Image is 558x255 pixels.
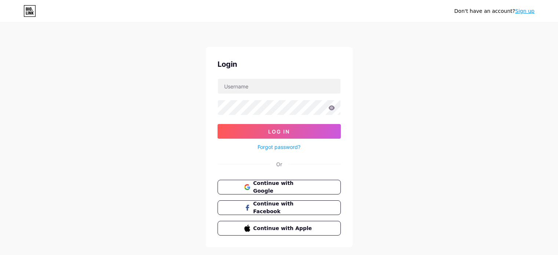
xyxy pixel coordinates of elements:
[218,221,341,236] button: Continue with Apple
[253,225,314,232] span: Continue with Apple
[253,200,314,215] span: Continue with Facebook
[218,124,341,139] button: Log In
[258,143,300,151] a: Forgot password?
[515,8,535,14] a: Sign up
[218,200,341,215] button: Continue with Facebook
[268,128,290,135] span: Log In
[276,160,282,168] div: Or
[218,59,341,70] div: Login
[454,7,535,15] div: Don't have an account?
[218,79,340,94] input: Username
[253,179,314,195] span: Continue with Google
[218,180,341,194] button: Continue with Google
